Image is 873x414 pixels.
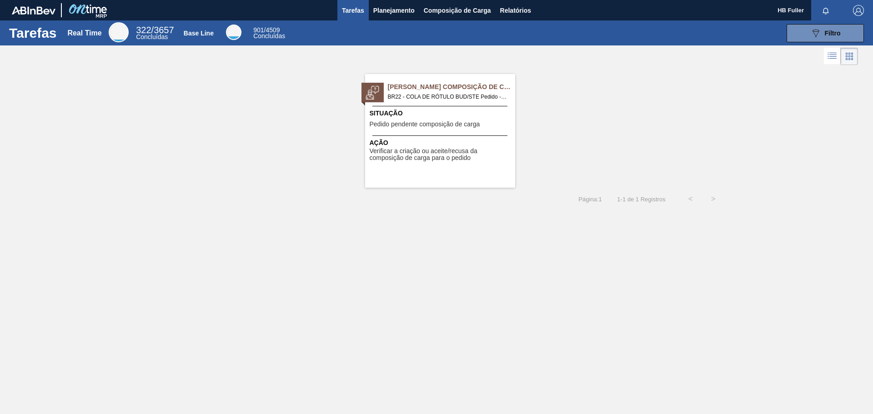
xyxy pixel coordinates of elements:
[424,5,491,16] span: Composição de Carga
[702,188,725,210] button: >
[373,5,415,16] span: Planejamento
[136,25,151,35] span: 322
[109,22,129,42] div: Real Time
[370,121,480,128] span: Pedido pendente composição de carga
[67,29,101,37] div: Real Time
[12,6,55,15] img: TNhmsLtSVTkK8tSr43FrP2fwEKptu5GPRR3wAAAABJRU5ErkJggg==
[388,92,508,102] span: BR22 - COLA DE RÓTULO BUD/STE Pedido - 2018494
[136,26,174,40] div: Real Time
[824,48,841,65] div: Visão em Lista
[370,138,513,148] span: Ação
[853,5,864,16] img: Logout
[9,28,57,38] h1: Tarefas
[578,196,602,203] span: Página : 1
[366,86,379,100] img: status
[370,109,513,118] span: Situação
[253,26,280,34] span: / 4509
[825,30,841,37] span: Filtro
[253,26,264,34] span: 901
[253,32,285,40] span: Concluídas
[342,5,364,16] span: Tarefas
[500,5,531,16] span: Relatórios
[226,25,241,40] div: Base Line
[616,196,666,203] span: 1 - 1 de 1 Registros
[388,82,515,92] span: Pedido Aguardando Composição de Carga
[679,188,702,210] button: <
[787,24,864,42] button: Filtro
[136,33,168,40] span: Concluídas
[253,27,285,39] div: Base Line
[370,148,513,162] span: Verificar a criação ou aceite/recusa da composição de carga para o pedido
[136,25,174,35] span: / 3657
[841,48,858,65] div: Visão em Cards
[184,30,214,37] div: Base Line
[811,4,840,17] button: Notificações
